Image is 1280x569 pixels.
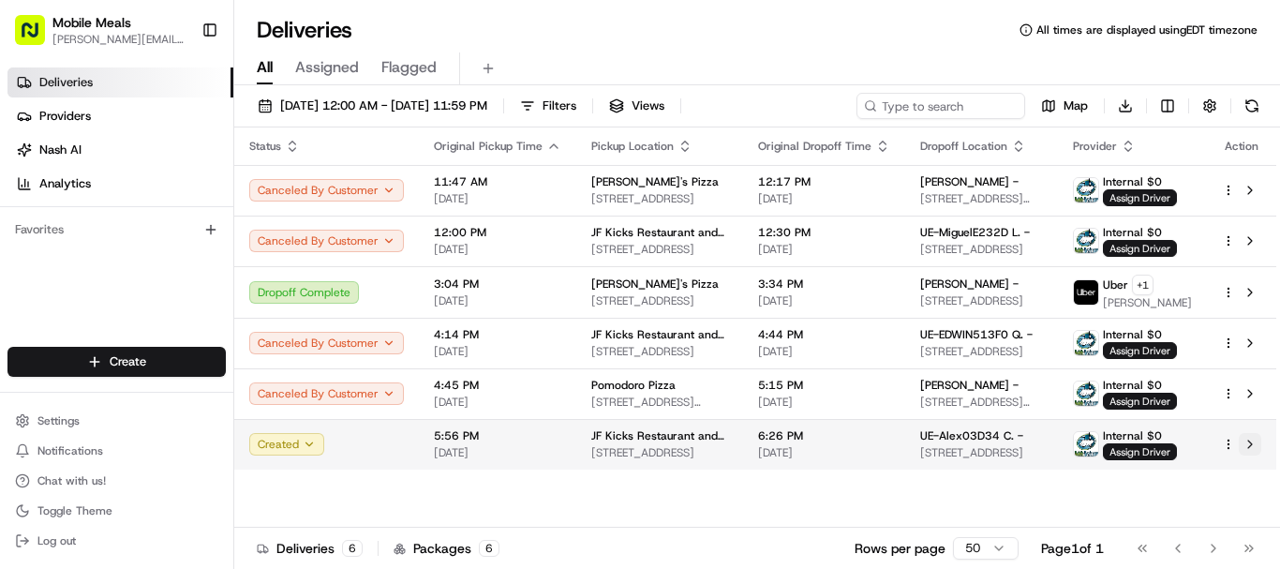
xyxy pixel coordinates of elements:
[1103,378,1162,393] span: Internal $0
[758,428,890,443] span: 6:26 PM
[1074,331,1098,355] img: MM.png
[1033,93,1096,119] button: Map
[920,293,1043,308] span: [STREET_ADDRESS]
[920,395,1043,410] span: [STREET_ADDRESS][PERSON_NAME]
[186,318,227,332] span: Pylon
[7,67,233,97] a: Deliveries
[1074,280,1098,305] img: uber-new-logo.jpeg
[758,242,890,257] span: [DATE]
[758,277,890,292] span: 3:34 PM
[434,327,561,342] span: 4:14 PM
[19,19,56,56] img: Nash
[591,174,719,189] span: [PERSON_NAME]'s Pizza
[434,428,561,443] span: 5:56 PM
[7,169,233,199] a: Analytics
[64,179,307,198] div: Start new chat
[1103,393,1177,410] span: Assign Driver
[7,468,226,494] button: Chat with us!
[632,97,664,114] span: Views
[381,56,437,79] span: Flagged
[434,174,561,189] span: 11:47 AM
[434,225,561,240] span: 12:00 PM
[249,332,404,354] button: Canceled By Customer
[920,225,1030,240] span: UE-MiguelE232D L. -
[295,56,359,79] span: Assigned
[591,293,728,308] span: [STREET_ADDRESS]
[1103,342,1177,359] span: Assign Driver
[1103,240,1177,257] span: Assign Driver
[920,428,1023,443] span: UE-Alex03D34 C. -
[37,533,76,548] span: Log out
[591,139,674,154] span: Pickup Location
[434,191,561,206] span: [DATE]
[257,15,352,45] h1: Deliveries
[39,142,82,158] span: Nash AI
[7,347,226,377] button: Create
[19,75,341,105] p: Welcome 👋
[1103,443,1177,460] span: Assign Driver
[758,445,890,460] span: [DATE]
[1103,428,1162,443] span: Internal $0
[601,93,673,119] button: Views
[591,445,728,460] span: [STREET_ADDRESS]
[37,503,112,518] span: Toggle Theme
[52,13,131,32] span: Mobile Meals
[49,121,309,141] input: Clear
[151,264,308,298] a: 💻API Documentation
[758,174,890,189] span: 12:17 PM
[543,97,576,114] span: Filters
[1103,277,1128,292] span: Uber
[37,413,80,428] span: Settings
[591,242,728,257] span: [STREET_ADDRESS]
[7,498,226,524] button: Toggle Theme
[591,395,728,410] span: [STREET_ADDRESS][PERSON_NAME][PERSON_NAME]
[591,225,728,240] span: JF Kicks Restaurant and Patio Bar
[39,74,93,91] span: Deliveries
[591,277,719,292] span: [PERSON_NAME]'s Pizza
[758,293,890,308] span: [DATE]
[920,139,1007,154] span: Dropoff Location
[1074,432,1098,457] img: MM.png
[920,378,1019,393] span: [PERSON_NAME] -
[19,274,34,289] div: 📗
[591,344,728,359] span: [STREET_ADDRESS]
[591,378,676,393] span: Pomodoro Pizza
[52,32,186,47] button: [PERSON_NAME][EMAIL_ADDRESS][DOMAIN_NAME]
[1103,225,1162,240] span: Internal $0
[758,378,890,393] span: 5:15 PM
[319,185,341,207] button: Start new chat
[1132,275,1153,295] button: +1
[1064,97,1088,114] span: Map
[7,528,226,554] button: Log out
[7,135,233,165] a: Nash AI
[591,327,728,342] span: JF Kicks Restaurant and Patio Bar
[434,293,561,308] span: [DATE]
[1239,93,1265,119] button: Refresh
[591,191,728,206] span: [STREET_ADDRESS]
[920,277,1019,292] span: [PERSON_NAME] -
[7,408,226,434] button: Settings
[37,473,106,488] span: Chat with us!
[434,344,561,359] span: [DATE]
[758,344,890,359] span: [DATE]
[1041,539,1104,558] div: Page 1 of 1
[257,56,273,79] span: All
[37,272,143,291] span: Knowledge Base
[158,274,173,289] div: 💻
[1036,22,1258,37] span: All times are displayed using EDT timezone
[920,344,1043,359] span: [STREET_ADDRESS]
[1222,139,1261,154] div: Action
[249,179,404,202] button: Canceled By Customer
[280,97,487,114] span: [DATE] 12:00 AM - [DATE] 11:59 PM
[110,353,146,370] span: Create
[39,175,91,192] span: Analytics
[855,539,945,558] p: Rows per page
[132,317,227,332] a: Powered byPylon
[512,93,585,119] button: Filters
[394,539,499,558] div: Packages
[1103,327,1162,342] span: Internal $0
[11,264,151,298] a: 📗Knowledge Base
[1103,189,1177,206] span: Assign Driver
[920,327,1033,342] span: UE-EDWIN513F0 Q. -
